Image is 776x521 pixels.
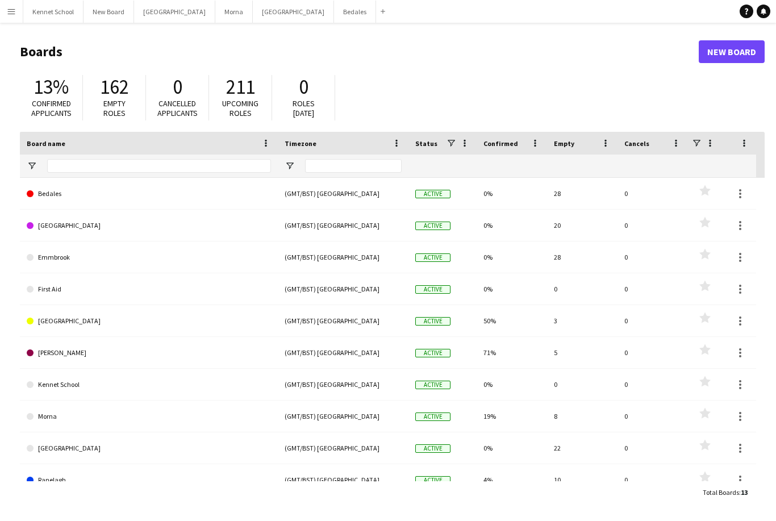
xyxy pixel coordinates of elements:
[278,305,408,336] div: (GMT/BST) [GEOGRAPHIC_DATA]
[624,139,649,148] span: Cancels
[618,305,688,336] div: 0
[299,74,308,99] span: 0
[415,139,437,148] span: Status
[415,349,450,357] span: Active
[703,488,739,497] span: Total Boards
[618,369,688,400] div: 0
[20,43,699,60] h1: Boards
[293,98,315,118] span: Roles [DATE]
[618,241,688,273] div: 0
[477,210,547,241] div: 0%
[103,98,126,118] span: Empty roles
[278,241,408,273] div: (GMT/BST) [GEOGRAPHIC_DATA]
[477,432,547,464] div: 0%
[278,464,408,495] div: (GMT/BST) [GEOGRAPHIC_DATA]
[278,432,408,464] div: (GMT/BST) [GEOGRAPHIC_DATA]
[415,285,450,294] span: Active
[334,1,376,23] button: Bedales
[618,464,688,495] div: 0
[477,273,547,305] div: 0%
[226,74,255,99] span: 211
[285,161,295,171] button: Open Filter Menu
[27,210,271,241] a: [GEOGRAPHIC_DATA]
[618,178,688,209] div: 0
[477,337,547,368] div: 71%
[278,337,408,368] div: (GMT/BST) [GEOGRAPHIC_DATA]
[477,369,547,400] div: 0%
[547,273,618,305] div: 0
[27,337,271,369] a: [PERSON_NAME]
[222,98,258,118] span: Upcoming roles
[477,178,547,209] div: 0%
[618,273,688,305] div: 0
[415,476,450,485] span: Active
[27,161,37,171] button: Open Filter Menu
[278,369,408,400] div: (GMT/BST) [GEOGRAPHIC_DATA]
[31,98,72,118] span: Confirmed applicants
[34,74,69,99] span: 13%
[253,1,334,23] button: [GEOGRAPHIC_DATA]
[27,241,271,273] a: Emmbrook
[415,381,450,389] span: Active
[215,1,253,23] button: Morna
[618,401,688,432] div: 0
[173,74,182,99] span: 0
[157,98,198,118] span: Cancelled applicants
[84,1,134,23] button: New Board
[547,210,618,241] div: 20
[27,178,271,210] a: Bedales
[415,412,450,421] span: Active
[27,139,65,148] span: Board name
[618,432,688,464] div: 0
[27,464,271,496] a: Ranelagh
[477,401,547,432] div: 19%
[547,241,618,273] div: 28
[100,74,129,99] span: 162
[699,40,765,63] a: New Board
[618,210,688,241] div: 0
[547,369,618,400] div: 0
[27,273,271,305] a: First Aid
[477,241,547,273] div: 0%
[477,464,547,495] div: 4%
[415,444,450,453] span: Active
[415,317,450,326] span: Active
[547,337,618,368] div: 5
[618,337,688,368] div: 0
[305,159,402,173] input: Timezone Filter Input
[278,178,408,209] div: (GMT/BST) [GEOGRAPHIC_DATA]
[134,1,215,23] button: [GEOGRAPHIC_DATA]
[27,401,271,432] a: Morna
[27,305,271,337] a: [GEOGRAPHIC_DATA]
[278,401,408,432] div: (GMT/BST) [GEOGRAPHIC_DATA]
[415,190,450,198] span: Active
[415,222,450,230] span: Active
[547,178,618,209] div: 28
[23,1,84,23] button: Kennet School
[27,369,271,401] a: Kennet School
[547,464,618,495] div: 10
[554,139,574,148] span: Empty
[703,481,748,503] div: :
[278,210,408,241] div: (GMT/BST) [GEOGRAPHIC_DATA]
[547,401,618,432] div: 8
[477,305,547,336] div: 50%
[47,159,271,173] input: Board name Filter Input
[741,488,748,497] span: 13
[27,432,271,464] a: [GEOGRAPHIC_DATA]
[547,305,618,336] div: 3
[285,139,316,148] span: Timezone
[547,432,618,464] div: 22
[278,273,408,305] div: (GMT/BST) [GEOGRAPHIC_DATA]
[483,139,518,148] span: Confirmed
[415,253,450,262] span: Active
